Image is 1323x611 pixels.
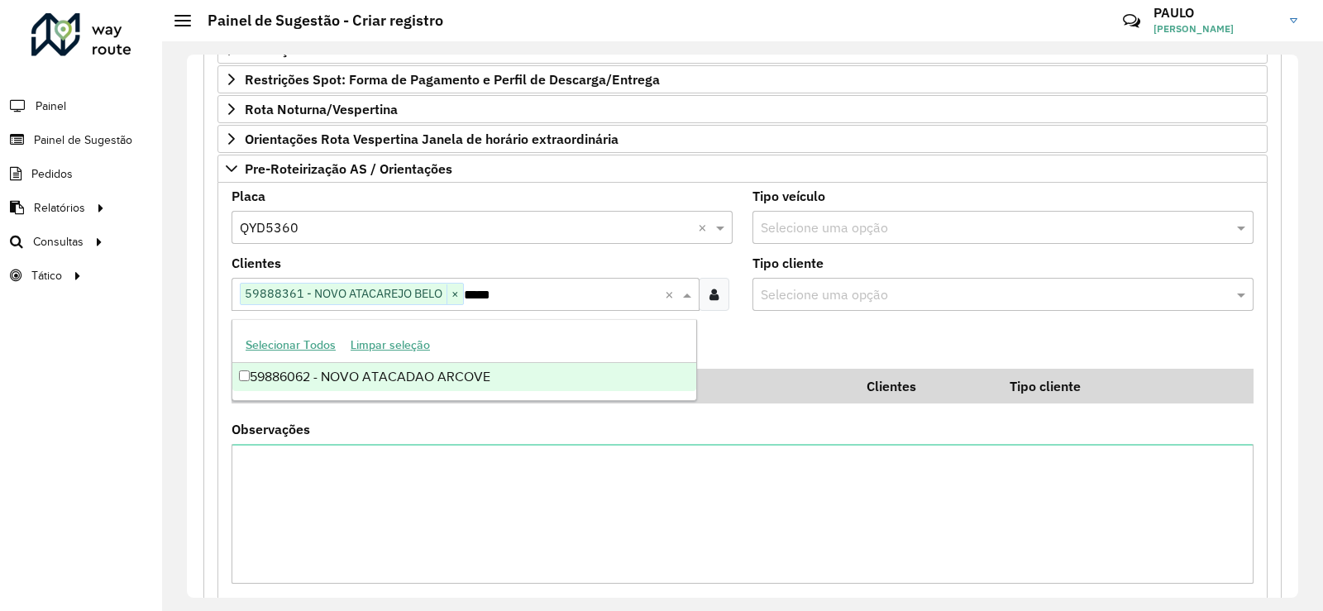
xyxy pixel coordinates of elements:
[998,369,1183,403] th: Tipo cliente
[752,253,824,273] label: Tipo cliente
[36,98,66,115] span: Painel
[217,95,1268,123] a: Rota Noturna/Vespertina
[217,155,1268,183] a: Pre-Roteirização AS / Orientações
[217,125,1268,153] a: Orientações Rota Vespertina Janela de horário extraordinária
[217,65,1268,93] a: Restrições Spot: Forma de Pagamento e Perfil de Descarga/Entrega
[241,284,447,303] span: 59888361 - NOVO ATACAREJO BELO
[31,267,62,284] span: Tático
[245,162,452,175] span: Pre-Roteirização AS / Orientações
[232,319,697,401] ng-dropdown-panel: Options list
[232,363,696,391] div: 59886062 - NOVO ATACADAO ARCOVE
[34,131,132,149] span: Painel de Sugestão
[31,165,73,183] span: Pedidos
[232,186,265,206] label: Placa
[245,43,360,56] span: Restrições FF: ACT
[245,73,660,86] span: Restrições Spot: Forma de Pagamento e Perfil de Descarga/Entrega
[245,132,619,146] span: Orientações Rota Vespertina Janela de horário extraordinária
[232,253,281,273] label: Clientes
[238,332,343,358] button: Selecionar Todos
[665,284,679,304] span: Clear all
[33,233,84,251] span: Consultas
[245,103,398,116] span: Rota Noturna/Vespertina
[217,183,1268,606] div: Pre-Roteirização AS / Orientações
[856,369,999,403] th: Clientes
[34,199,85,217] span: Relatórios
[1153,5,1278,21] h3: PAULO
[343,332,437,358] button: Limpar seleção
[191,12,443,30] h2: Painel de Sugestão - Criar registro
[1153,21,1278,36] span: [PERSON_NAME]
[232,419,310,439] label: Observações
[752,186,825,206] label: Tipo veículo
[698,217,712,237] span: Clear all
[1114,3,1149,39] a: Contato Rápido
[447,284,463,304] span: ×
